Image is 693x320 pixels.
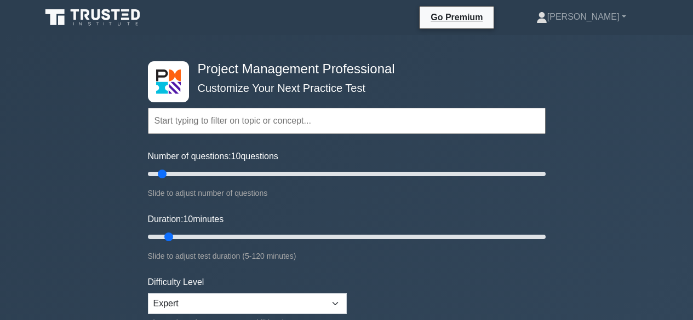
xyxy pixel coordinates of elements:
[148,108,546,134] input: Start typing to filter on topic or concept...
[148,150,278,163] label: Number of questions: questions
[148,276,204,289] label: Difficulty Level
[148,213,224,226] label: Duration: minutes
[148,187,546,200] div: Slide to adjust number of questions
[424,10,489,24] a: Go Premium
[183,214,193,224] span: 10
[510,6,652,28] a: [PERSON_NAME]
[231,152,241,161] span: 10
[148,249,546,263] div: Slide to adjust test duration (5-120 minutes)
[193,61,492,77] h4: Project Management Professional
